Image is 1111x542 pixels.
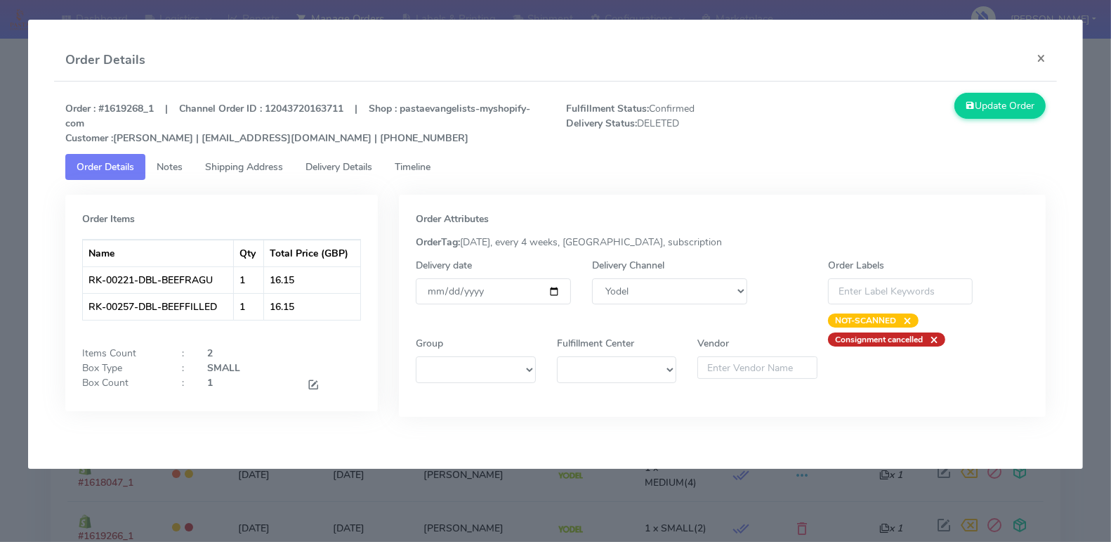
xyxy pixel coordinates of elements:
[592,258,664,273] label: Delivery Channel
[395,160,430,174] span: Timeline
[828,258,884,273] label: Order Labels
[835,334,923,345] strong: Consignment cancelled
[416,336,443,351] label: Group
[83,266,234,293] td: RK-00221-DBL-BEEFRAGU
[264,293,360,320] td: 16.15
[65,51,145,70] h4: Order Details
[172,361,197,375] div: :
[205,160,283,174] span: Shipping Address
[835,315,896,326] strong: NOT-SCANNED
[264,240,360,266] th: Total Price (GBP)
[234,293,264,320] td: 1
[566,117,637,130] strong: Delivery Status:
[1025,39,1057,77] button: Close
[65,131,113,145] strong: Customer :
[172,346,197,361] div: :
[896,314,912,328] span: ×
[828,278,973,304] input: Enter Label Keywords
[697,356,817,379] input: Enter Vendor Name
[207,347,213,360] strong: 2
[234,266,264,293] td: 1
[566,102,649,115] strong: Fulfillment Status:
[954,93,1046,119] button: Update Order
[416,235,460,249] strong: OrderTag:
[305,160,372,174] span: Delivery Details
[416,212,489,226] strong: Order Attributes
[557,336,634,351] label: Fulfillment Center
[405,235,1039,250] div: [DATE], every 4 weeks, [GEOGRAPHIC_DATA], subscription
[416,258,472,273] label: Delivery date
[83,240,234,266] th: Name
[207,361,240,375] strong: SMALL
[697,336,729,351] label: Vendor
[82,212,135,226] strong: Order Items
[72,361,171,375] div: Box Type
[264,266,360,293] td: 16.15
[207,376,213,389] strong: 1
[234,240,264,266] th: Qty
[77,160,134,174] span: Order Details
[923,333,938,347] span: ×
[72,346,171,361] div: Items Count
[65,154,1046,180] ul: Tabs
[72,375,171,394] div: Box Count
[157,160,183,174] span: Notes
[555,101,806,146] span: Confirmed DELETED
[172,375,197,394] div: :
[65,102,530,145] strong: Order : #1619268_1 | Channel Order ID : 12043720163711 | Shop : pastaevangelists-myshopify-com [P...
[83,293,234,320] td: RK-00257-DBL-BEEFFILLED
